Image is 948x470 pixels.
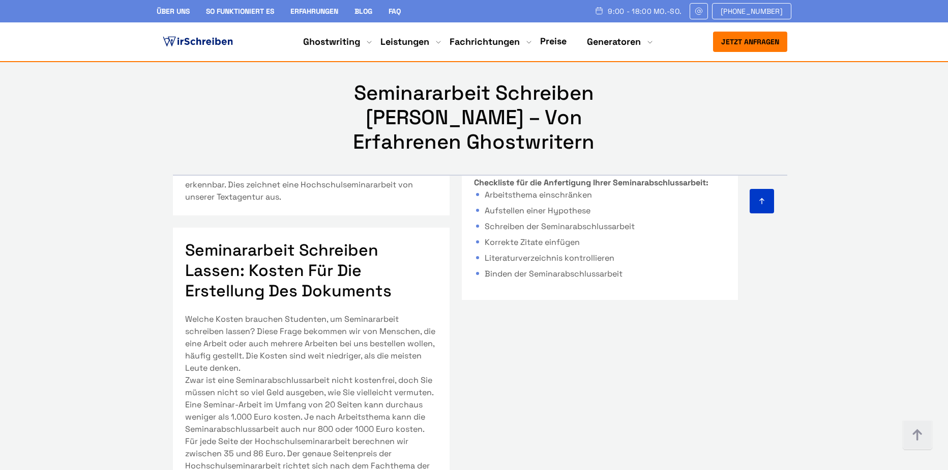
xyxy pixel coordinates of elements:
a: Preise [540,35,567,47]
a: So funktioniert es [206,7,274,16]
img: Email [694,7,703,15]
img: logo ghostwriter-österreich [161,34,235,49]
li: Schreiben der Seminarabschlussarbeit [474,220,726,233]
a: Über uns [157,7,190,16]
img: Schedule [595,7,604,15]
h2: Seminararbeit Schreiben [PERSON_NAME] – von erfahrenen Ghostwritern [323,81,624,154]
a: Generatoren [587,36,641,48]
a: [PHONE_NUMBER] [712,3,791,19]
p: Welche Kosten brauchen Studenten, um Seminararbeit schreiben lassen? Diese Frage bekommen wir von... [185,313,437,374]
a: Leistungen [380,36,429,48]
span: 9:00 - 18:00 Mo.-So. [608,7,682,15]
strong: Checkliste für die Anfertigung Ihrer Seminarabschlussarbeit: [474,177,708,188]
img: button top [902,420,933,451]
a: Erfahrungen [290,7,338,16]
a: FAQ [389,7,401,16]
a: Blog [354,7,372,16]
li: Korrekte Zitate einfügen [474,236,726,248]
li: Binden der Seminarabschlussarbeit [474,268,726,280]
li: Aufstellen einer Hypothese [474,205,726,217]
p: Zwar ist eine Seminarabschlussarbeit nicht kostenfrei, doch Sie müssen nicht so viel Geld ausgebe... [185,374,437,435]
button: Jetzt anfragen [713,32,787,52]
a: Ghostwriting [303,36,360,48]
span: [PHONE_NUMBER] [721,7,783,15]
li: Literaturverzeichnis kontrollieren [474,252,726,264]
a: Fachrichtungen [450,36,520,48]
li: Arbeitsthema einschränken [474,189,726,201]
h3: Seminararbeit schreiben lassen: Kosten für die Erstellung des Dokuments [185,240,437,301]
